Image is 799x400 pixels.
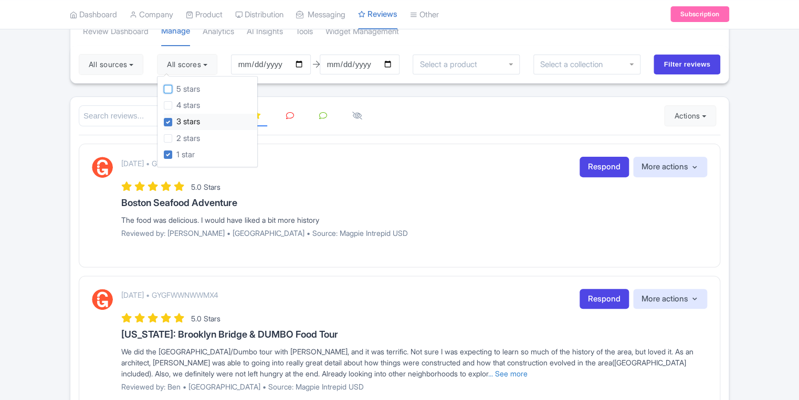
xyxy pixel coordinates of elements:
[580,157,629,177] a: Respond
[296,17,313,46] a: Tools
[488,369,528,378] a: ... See more
[325,17,399,46] a: Widget Management
[79,54,143,75] button: All sources
[176,116,200,128] label: 3 stars
[121,228,707,239] p: Reviewed by: [PERSON_NAME] • [GEOGRAPHIC_DATA] • Source: Magpie Intrepid USD
[92,289,113,310] img: GetYourGuide Logo
[176,100,200,112] label: 4 stars
[83,17,149,46] a: Review Dashboard
[670,7,729,23] a: Subscription
[235,1,283,29] a: Distribution
[121,346,707,379] div: We did the [GEOGRAPHIC_DATA]/Dumbo tour with [PERSON_NAME], and it was terrific. Not sure I was e...
[121,329,707,340] h3: [US_STATE]: Brooklyn Bridge & DUMBO Food Tour
[130,1,173,29] a: Company
[176,83,200,95] label: 5 stars
[121,381,707,392] p: Reviewed by: Ben • [GEOGRAPHIC_DATA] • Source: Magpie Intrepid USD
[296,1,345,29] a: Messaging
[176,133,200,145] label: 2 stars
[157,54,217,75] button: All scores
[633,157,707,177] button: More actions
[191,182,220,191] span: 5.0 Stars
[410,1,439,29] a: Other
[121,198,707,208] h3: Boston Seafood Adventure
[121,158,209,169] p: [DATE] • GYGBLH45N9XN
[176,149,195,161] label: 1 star
[633,289,707,309] button: More actions
[79,105,239,127] input: Search reviews...
[191,314,220,323] span: 5.0 Stars
[70,1,117,29] a: Dashboard
[580,289,629,309] a: Respond
[203,17,234,46] a: Analytics
[92,157,113,178] img: GetYourGuide Logo
[419,60,482,69] input: Select a product
[157,76,258,168] div: All scores
[664,105,716,126] button: Actions
[654,55,720,74] input: Filter reviews
[161,17,190,47] a: Manage
[186,1,223,29] a: Product
[247,17,283,46] a: AI Insights
[540,60,610,69] input: Select a collection
[121,289,218,300] p: [DATE] • GYGFWWNWWMX4
[121,214,707,225] div: The food was delicious. I would have liked a bit more history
